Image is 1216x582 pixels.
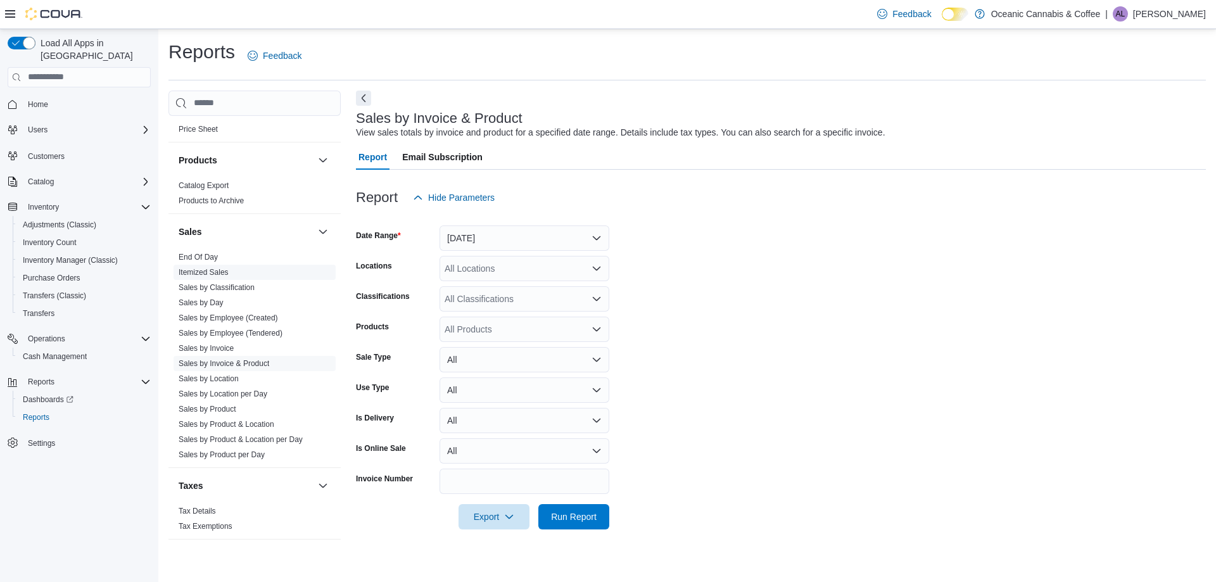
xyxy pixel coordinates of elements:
[18,306,151,321] span: Transfers
[179,434,303,445] span: Sales by Product & Location per Day
[538,504,609,529] button: Run Report
[179,420,274,429] a: Sales by Product & Location
[23,237,77,248] span: Inventory Count
[8,90,151,485] nav: Complex example
[356,126,885,139] div: View sales totals by invoice and product for a specified date range. Details include tax types. Y...
[440,347,609,372] button: All
[23,435,151,451] span: Settings
[3,121,156,139] button: Users
[168,39,235,65] h1: Reports
[179,124,218,134] span: Price Sheet
[23,149,70,164] a: Customers
[440,408,609,433] button: All
[179,154,313,167] button: Products
[179,196,244,206] span: Products to Archive
[18,288,91,303] a: Transfers (Classic)
[179,225,202,238] h3: Sales
[168,178,341,213] div: Products
[356,474,413,484] label: Invoice Number
[179,253,218,262] a: End Of Day
[23,273,80,283] span: Purchase Orders
[23,255,118,265] span: Inventory Manager (Classic)
[440,438,609,464] button: All
[23,174,151,189] span: Catalog
[179,328,282,338] span: Sales by Employee (Tendered)
[23,148,151,163] span: Customers
[13,391,156,408] a: Dashboards
[356,383,389,393] label: Use Type
[18,270,151,286] span: Purchase Orders
[592,263,602,274] button: Open list of options
[592,324,602,334] button: Open list of options
[23,291,86,301] span: Transfers (Classic)
[23,412,49,422] span: Reports
[428,191,495,204] span: Hide Parameters
[18,392,79,407] a: Dashboards
[179,507,216,516] a: Tax Details
[168,122,341,142] div: Pricing
[23,199,151,215] span: Inventory
[28,177,54,187] span: Catalog
[179,298,224,307] a: Sales by Day
[23,351,87,362] span: Cash Management
[179,435,303,444] a: Sales by Product & Location per Day
[179,358,269,369] span: Sales by Invoice & Product
[179,522,232,531] a: Tax Exemptions
[179,359,269,368] a: Sales by Invoice & Product
[23,199,64,215] button: Inventory
[18,270,85,286] a: Purchase Orders
[23,374,60,389] button: Reports
[28,125,47,135] span: Users
[23,97,53,112] a: Home
[356,261,392,271] label: Locations
[18,410,151,425] span: Reports
[168,503,341,539] div: Taxes
[23,395,73,405] span: Dashboards
[13,234,156,251] button: Inventory Count
[13,216,156,234] button: Adjustments (Classic)
[356,443,406,453] label: Is Online Sale
[179,267,229,277] span: Itemized Sales
[179,313,278,323] span: Sales by Employee (Created)
[1105,6,1108,22] p: |
[13,251,156,269] button: Inventory Manager (Classic)
[179,450,265,460] span: Sales by Product per Day
[179,283,255,292] a: Sales by Classification
[18,235,82,250] a: Inventory Count
[356,91,371,106] button: Next
[179,298,224,308] span: Sales by Day
[3,173,156,191] button: Catalog
[23,308,54,319] span: Transfers
[179,479,203,492] h3: Taxes
[408,185,500,210] button: Hide Parameters
[23,374,151,389] span: Reports
[402,144,483,170] span: Email Subscription
[18,217,101,232] a: Adjustments (Classic)
[356,111,522,126] h3: Sales by Invoice & Product
[263,49,301,62] span: Feedback
[356,352,391,362] label: Sale Type
[872,1,936,27] a: Feedback
[179,343,234,353] span: Sales by Invoice
[179,196,244,205] a: Products to Archive
[3,330,156,348] button: Operations
[892,8,931,20] span: Feedback
[466,504,522,529] span: Export
[23,331,151,346] span: Operations
[25,8,82,20] img: Cova
[179,181,229,190] a: Catalog Export
[179,344,234,353] a: Sales by Invoice
[13,408,156,426] button: Reports
[179,268,229,277] a: Itemized Sales
[28,151,65,161] span: Customers
[179,389,267,399] span: Sales by Location per Day
[179,225,313,238] button: Sales
[179,389,267,398] a: Sales by Location per Day
[179,252,218,262] span: End Of Day
[440,377,609,403] button: All
[18,253,123,268] a: Inventory Manager (Classic)
[18,349,151,364] span: Cash Management
[18,349,92,364] a: Cash Management
[179,419,274,429] span: Sales by Product & Location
